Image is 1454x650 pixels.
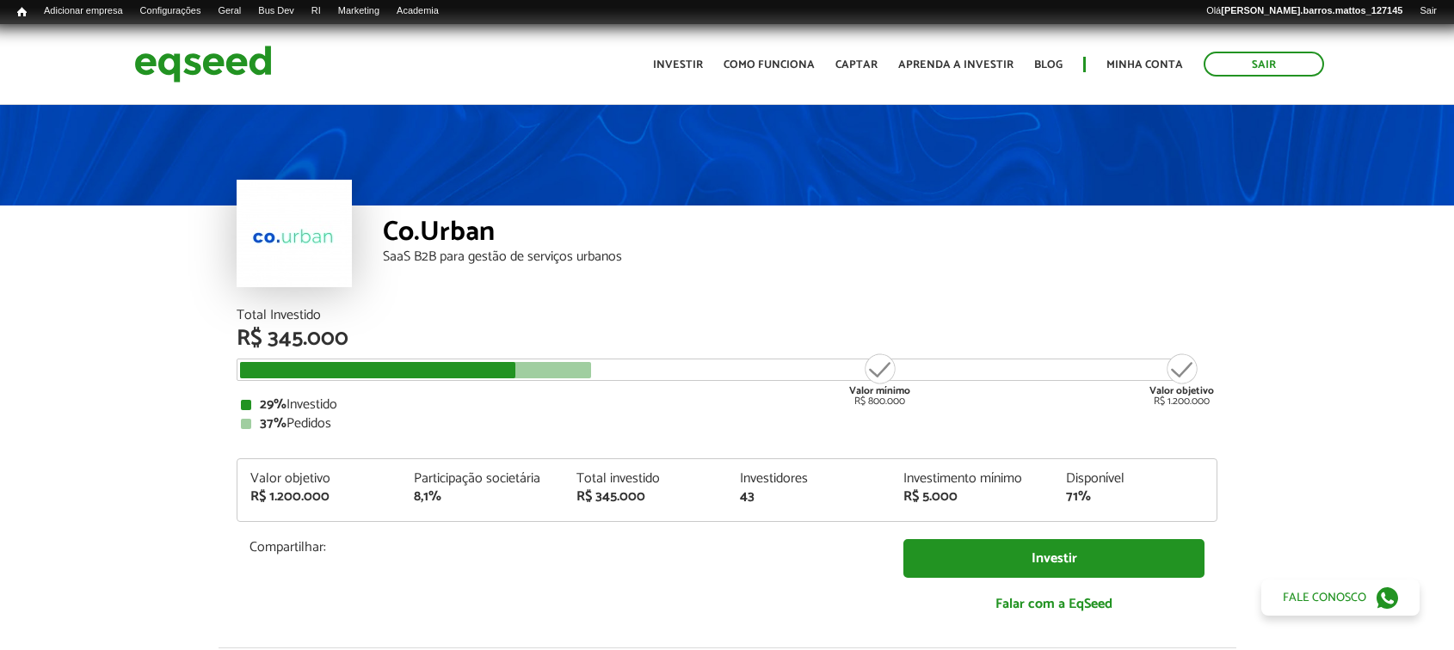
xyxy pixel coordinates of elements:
[209,4,250,18] a: Geral
[724,59,815,71] a: Como funciona
[383,218,1217,250] div: Co.Urban
[1204,52,1324,77] a: Sair
[903,539,1204,578] a: Investir
[134,41,272,87] img: EqSeed
[303,4,330,18] a: RI
[898,59,1013,71] a: Aprenda a investir
[414,490,551,504] div: 8,1%
[1261,579,1420,616] a: Fale conosco
[35,4,132,18] a: Adicionar empresa
[903,586,1204,622] a: Falar com a EqSeed
[330,4,388,18] a: Marketing
[1149,352,1214,407] div: R$ 1.200.000
[132,4,210,18] a: Configurações
[250,539,878,555] p: Compartilhar:
[241,417,1213,431] div: Pedidos
[576,490,714,504] div: R$ 345.000
[1149,383,1214,399] strong: Valor objetivo
[260,412,286,435] strong: 37%
[1066,472,1204,486] div: Disponível
[1411,4,1445,18] a: Sair
[576,472,714,486] div: Total investido
[740,490,878,504] div: 43
[237,328,1217,350] div: R$ 345.000
[1221,5,1402,15] strong: [PERSON_NAME].barros.mattos_127145
[250,4,303,18] a: Bus Dev
[903,490,1041,504] div: R$ 5.000
[1106,59,1183,71] a: Minha conta
[847,352,912,407] div: R$ 800.000
[250,490,388,504] div: R$ 1.200.000
[740,472,878,486] div: Investidores
[383,250,1217,264] div: SaaS B2B para gestão de serviços urbanos
[9,4,35,21] a: Início
[1034,59,1063,71] a: Blog
[237,309,1217,322] div: Total Investido
[414,472,551,486] div: Participação societária
[1198,4,1411,18] a: Olá[PERSON_NAME].barros.mattos_127145
[849,383,910,399] strong: Valor mínimo
[1066,490,1204,504] div: 71%
[653,59,703,71] a: Investir
[835,59,878,71] a: Captar
[241,398,1213,412] div: Investido
[260,393,286,416] strong: 29%
[903,472,1041,486] div: Investimento mínimo
[17,6,27,18] span: Início
[250,472,388,486] div: Valor objetivo
[388,4,447,18] a: Academia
